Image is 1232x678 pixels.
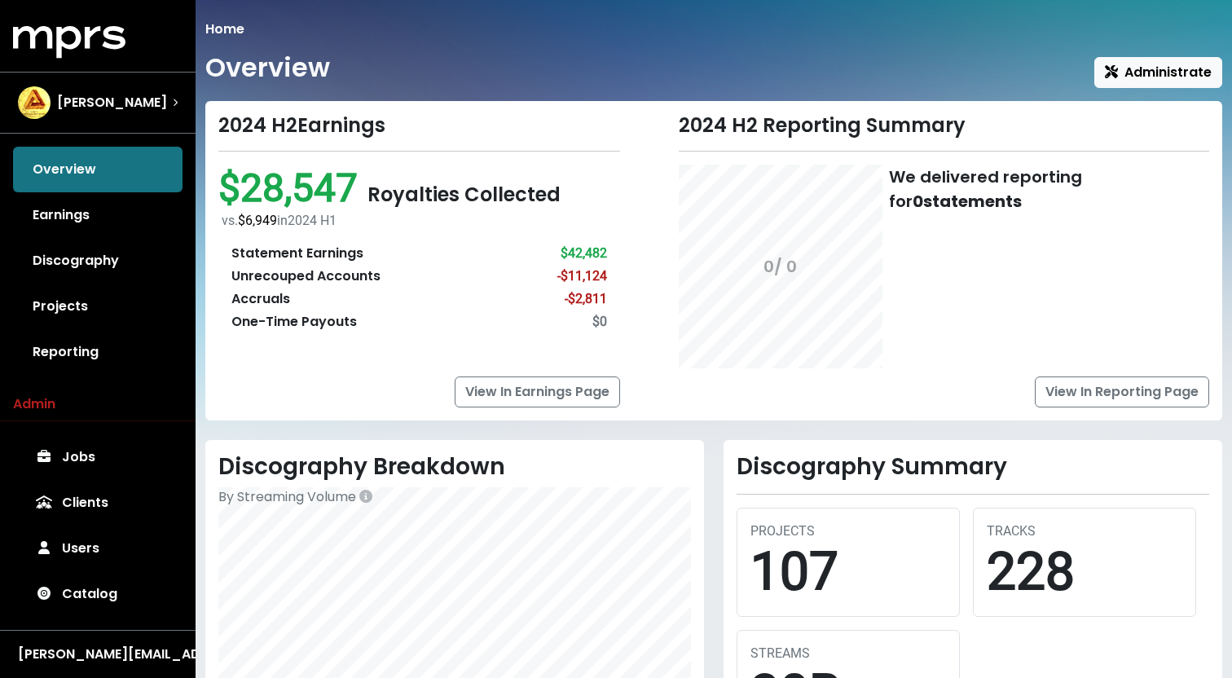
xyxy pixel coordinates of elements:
[13,526,183,571] a: Users
[13,571,183,617] a: Catalog
[13,329,183,375] a: Reporting
[13,192,183,238] a: Earnings
[205,52,330,83] h1: Overview
[231,244,363,263] div: Statement Earnings
[737,453,1209,481] h2: Discography Summary
[367,181,561,208] span: Royalties Collected
[218,487,356,506] span: By Streaming Volume
[13,434,183,480] a: Jobs
[987,522,1182,541] div: TRACKS
[750,522,946,541] div: PROJECTS
[205,20,1222,39] nav: breadcrumb
[13,284,183,329] a: Projects
[231,289,290,309] div: Accruals
[561,244,607,263] div: $42,482
[13,480,183,526] a: Clients
[455,376,620,407] a: View In Earnings Page
[913,190,1022,213] b: 0 statements
[205,20,244,39] li: Home
[231,312,357,332] div: One-Time Payouts
[1035,376,1209,407] a: View In Reporting Page
[750,541,946,604] div: 107
[18,645,178,664] div: [PERSON_NAME][EMAIL_ADDRESS][DOMAIN_NAME]
[557,266,607,286] div: -$11,124
[13,32,125,51] a: mprs logo
[18,86,51,119] img: The selected account / producer
[750,644,946,663] div: STREAMS
[987,541,1182,604] div: 228
[13,238,183,284] a: Discography
[679,114,1209,138] div: 2024 H2 Reporting Summary
[238,213,277,228] span: $6,949
[592,312,607,332] div: $0
[889,165,1209,214] div: We delivered reporting for
[218,165,367,211] span: $28,547
[565,289,607,309] div: -$2,811
[13,644,183,665] button: [PERSON_NAME][EMAIL_ADDRESS][DOMAIN_NAME]
[1094,57,1222,88] button: Administrate
[222,211,620,231] div: vs. in 2024 H1
[218,453,691,481] h2: Discography Breakdown
[57,93,167,112] span: [PERSON_NAME]
[218,114,620,138] div: 2024 H2 Earnings
[231,266,381,286] div: Unrecouped Accounts
[1105,63,1212,81] span: Administrate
